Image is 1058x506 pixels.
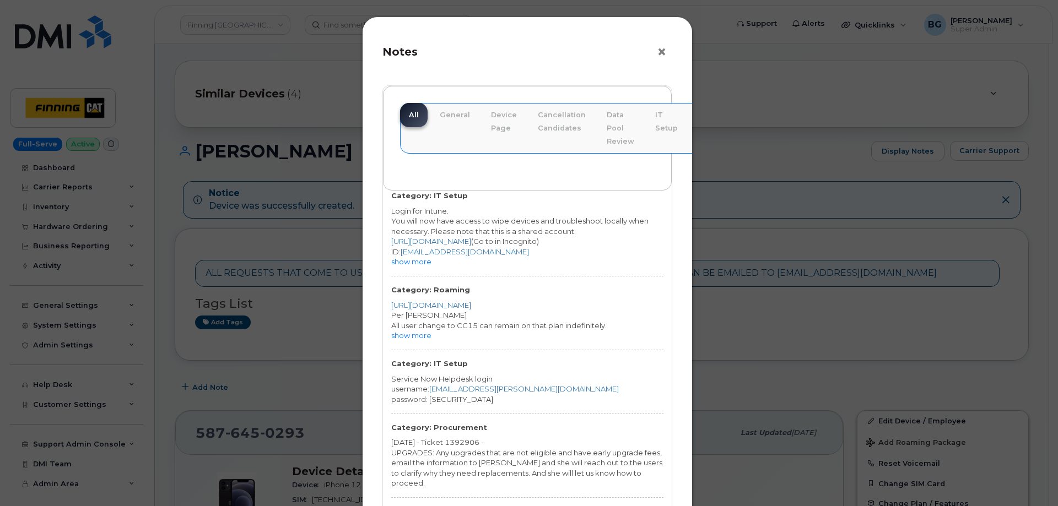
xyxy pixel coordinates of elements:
a: [URL][DOMAIN_NAME] [391,237,471,246]
strong: Category: Procurement [391,423,487,432]
div: All user change to CC15 can remain on that plan indefinitely. [391,320,663,331]
a: IT Setup [646,103,687,140]
strong: Category: Roaming [391,285,470,294]
a: [URL][DOMAIN_NAME] [391,301,471,309]
a: Roaming [690,103,742,127]
div: Service Now Helpdesk login [391,374,663,384]
strong: Category: IT Setup [391,359,468,368]
a: All [400,103,428,127]
a: Cancellation Candidates [529,103,595,140]
strong: Category: IT Setup [391,191,468,200]
div: Login for Intune. You will now have access to wipe devices and troubleshoot locally when necessar... [391,206,663,247]
div: [DATE] - Ticket 1392906 - UPGRADES: Any upgrades that are not eligible and have early upgrade fee... [391,437,663,488]
div: Per [PERSON_NAME] [391,310,663,320]
h4: Notes [382,45,672,58]
a: show more [391,257,431,266]
button: × [657,44,672,61]
a: Device Page [482,103,526,140]
a: [EMAIL_ADDRESS][PERSON_NAME][DOMAIN_NAME] [429,384,619,393]
a: [EMAIL_ADDRESS][DOMAIN_NAME] [401,247,529,256]
a: Data Pool Review [598,103,643,154]
a: show more [391,331,431,340]
a: General [431,103,479,127]
div: username: password: [SECURITY_DATA] [391,384,663,404]
div: ID: [391,247,663,257]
